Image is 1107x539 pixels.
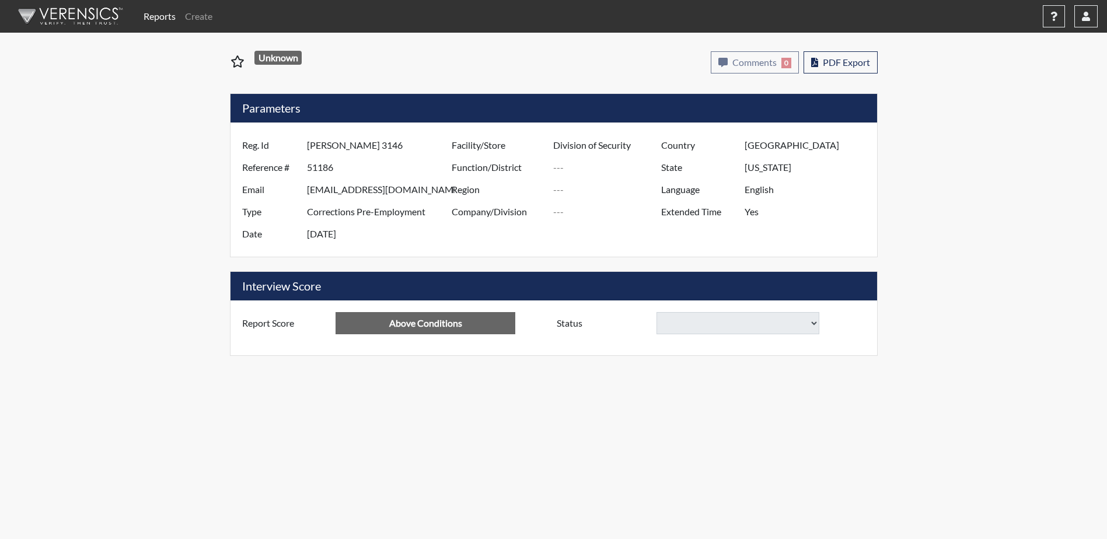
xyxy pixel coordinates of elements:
[139,5,180,28] a: Reports
[745,156,874,178] input: ---
[781,58,791,68] span: 0
[553,178,664,201] input: ---
[652,201,745,223] label: Extended Time
[307,156,455,178] input: ---
[443,156,554,178] label: Function/District
[233,178,307,201] label: Email
[233,223,307,245] label: Date
[553,201,664,223] input: ---
[804,51,878,73] button: PDF Export
[553,134,664,156] input: ---
[553,156,664,178] input: ---
[443,134,554,156] label: Facility/Store
[732,57,777,68] span: Comments
[307,201,455,223] input: ---
[233,201,307,223] label: Type
[336,312,515,334] input: ---
[652,134,745,156] label: Country
[652,178,745,201] label: Language
[745,178,874,201] input: ---
[233,134,307,156] label: Reg. Id
[443,201,554,223] label: Company/Division
[231,94,877,123] h5: Parameters
[745,201,874,223] input: ---
[307,178,455,201] input: ---
[711,51,799,73] button: Comments0
[180,5,217,28] a: Create
[548,312,874,334] div: Document a decision to hire or decline a candiate
[745,134,874,156] input: ---
[307,223,455,245] input: ---
[254,51,302,65] span: Unknown
[231,272,877,300] h5: Interview Score
[652,156,745,178] label: State
[233,312,336,334] label: Report Score
[548,312,656,334] label: Status
[823,57,870,68] span: PDF Export
[307,134,455,156] input: ---
[233,156,307,178] label: Reference #
[443,178,554,201] label: Region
